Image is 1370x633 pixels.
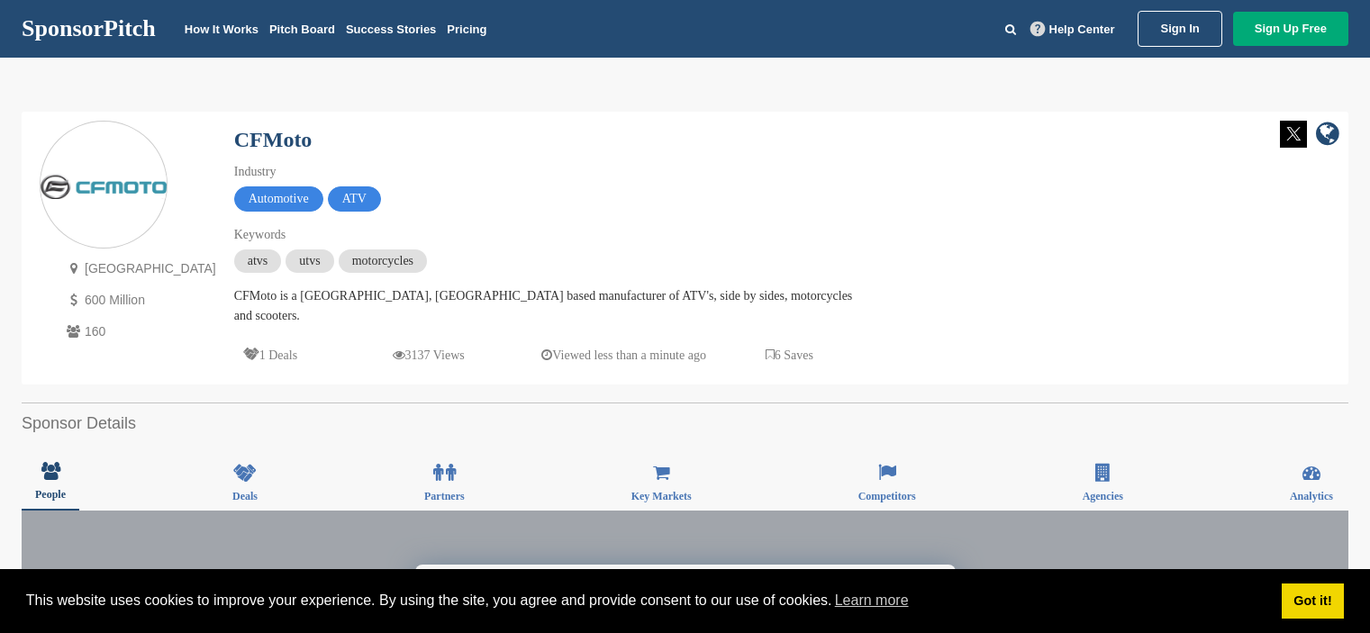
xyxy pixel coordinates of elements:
span: Competitors [858,491,916,502]
div: Industry [234,162,865,182]
span: Key Markets [631,491,692,502]
a: Pitch Board [269,23,335,36]
h2: Sponsor Details [22,411,1348,436]
span: atvs [234,249,282,273]
a: dismiss cookie message [1282,583,1344,619]
div: CFMoto is a [GEOGRAPHIC_DATA], [GEOGRAPHIC_DATA] based manufacturer of ATV's, side by sides, moto... [234,286,865,326]
p: Viewed less than a minute ago [541,344,706,366]
p: 160 [62,321,216,343]
a: Pricing [447,23,486,36]
img: Twitter white [1280,121,1307,148]
a: company link [1316,121,1339,150]
p: 1 Deals [243,344,297,366]
a: Sign Up Free [1233,12,1348,46]
a: Sign In [1138,11,1221,47]
a: Help Center [1027,19,1119,40]
span: Automotive [234,186,323,212]
a: Success Stories [346,23,436,36]
span: Analytics [1290,491,1333,502]
p: 6 Saves [766,344,813,366]
a: learn more about cookies [832,587,912,614]
span: People [35,489,66,500]
span: utvs [286,249,333,273]
img: Sponsorpitch & CFMoto [41,173,167,199]
p: [GEOGRAPHIC_DATA] [62,258,216,280]
p: 600 Million [62,289,216,312]
span: Deals [232,491,258,502]
p: 3137 Views [393,344,465,366]
div: Keywords [234,225,865,245]
span: ATV [328,186,381,212]
a: SponsorPitch [22,17,156,41]
span: motorcycles [339,249,427,273]
span: Partners [424,491,465,502]
a: How It Works [185,23,259,36]
a: CFMoto [234,128,313,151]
span: This website uses cookies to improve your experience. By using the site, you agree and provide co... [26,587,1267,614]
span: Agencies [1083,491,1123,502]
